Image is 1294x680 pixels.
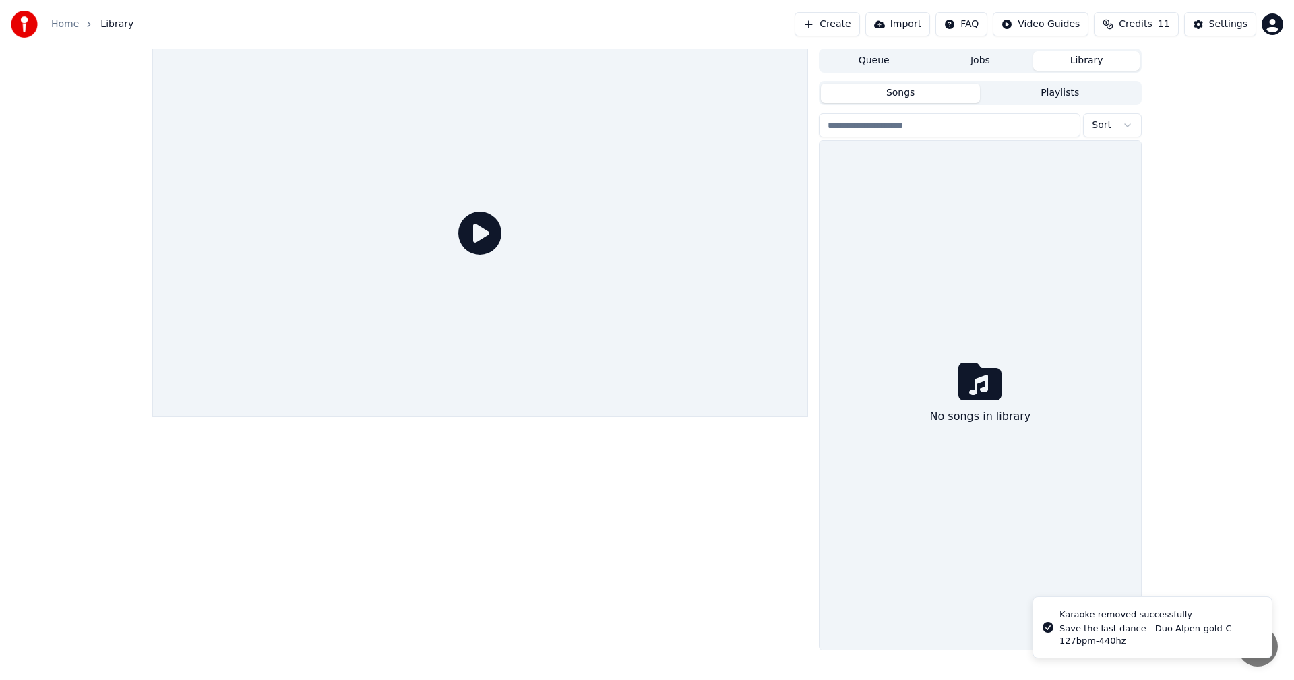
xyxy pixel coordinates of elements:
button: Import [865,12,930,36]
nav: breadcrumb [51,18,133,31]
div: No songs in library [925,403,1037,430]
div: Save the last dance - Duo Alpen-gold-C-127bpm-440hz [1059,623,1261,647]
div: Karaoke removed successfully [1059,608,1261,621]
button: Songs [821,84,981,103]
a: Home [51,18,79,31]
span: 11 [1158,18,1170,31]
button: Video Guides [993,12,1088,36]
button: Credits11 [1094,12,1178,36]
span: Sort [1092,119,1111,132]
div: Settings [1209,18,1247,31]
button: Library [1033,51,1140,71]
button: FAQ [935,12,987,36]
button: Queue [821,51,927,71]
span: Library [100,18,133,31]
button: Settings [1184,12,1256,36]
button: Playlists [980,84,1140,103]
img: youka [11,11,38,38]
button: Create [795,12,860,36]
span: Credits [1119,18,1152,31]
button: Jobs [927,51,1034,71]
